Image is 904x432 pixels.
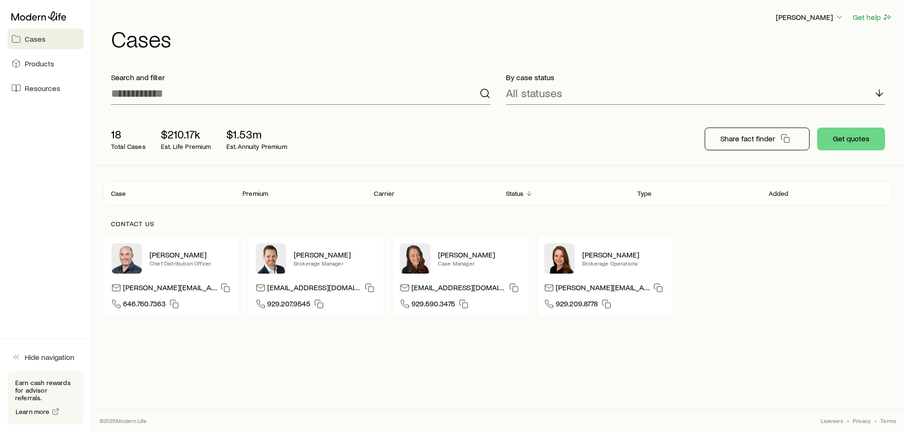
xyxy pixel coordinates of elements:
[256,243,286,274] img: Nick Weiler
[25,352,75,362] span: Hide navigation
[267,283,361,295] p: [EMAIL_ADDRESS][DOMAIN_NAME]
[8,28,84,49] a: Cases
[16,408,50,415] span: Learn more
[226,143,287,150] p: Est. Annuity Premium
[15,379,76,402] p: Earn cash rewards for advisor referrals.
[438,259,521,267] p: Case Manager
[25,34,46,44] span: Cases
[161,128,211,141] p: $210.17k
[852,12,893,23] button: Get help
[556,299,598,312] span: 929.209.8778
[400,243,430,274] img: Abby McGuigan
[8,371,84,424] div: Earn cash rewards for advisor referrals.Learn more
[111,128,146,141] p: 18
[582,250,665,259] p: [PERSON_NAME]
[149,259,232,267] p: Chief Distribution Officer
[111,27,893,50] h1: Cases
[111,220,885,228] p: Contact us
[226,128,287,141] p: $1.53m
[769,190,789,197] p: Added
[374,190,394,197] p: Carrier
[111,73,491,82] p: Search and filter
[582,259,665,267] p: Brokerage Operations
[817,128,885,150] button: Get quotes
[149,250,232,259] p: [PERSON_NAME]
[506,73,885,82] p: By case status
[556,283,650,295] p: [PERSON_NAME][EMAIL_ADDRESS][DOMAIN_NAME]
[111,190,126,197] p: Case
[123,299,166,312] span: 646.760.7363
[705,128,810,150] button: Share fact finder
[506,86,562,100] p: All statuses
[411,299,455,312] span: 929.590.3475
[294,259,376,267] p: Brokerage Manager
[720,134,775,143] p: Share fact finder
[776,12,844,22] p: [PERSON_NAME]
[411,283,505,295] p: [EMAIL_ADDRESS][DOMAIN_NAME]
[161,143,211,150] p: Est. Life Premium
[438,250,521,259] p: [PERSON_NAME]
[103,181,893,205] div: Client cases
[775,12,845,23] button: [PERSON_NAME]
[637,190,652,197] p: Type
[123,283,217,295] p: [PERSON_NAME][EMAIL_ADDRESS][DOMAIN_NAME]
[847,417,849,424] span: •
[506,190,524,197] p: Status
[294,250,376,259] p: [PERSON_NAME]
[25,83,60,93] span: Resources
[111,143,146,150] p: Total Cases
[112,243,142,274] img: Dan Pierson
[25,59,54,68] span: Products
[100,417,147,424] p: © 2025 Modern Life
[8,78,84,99] a: Resources
[875,417,876,424] span: •
[8,53,84,74] a: Products
[880,417,896,424] a: Terms
[820,417,843,424] a: Licenses
[544,243,575,274] img: Ellen Wall
[267,299,310,312] span: 929.207.9545
[8,347,84,368] button: Hide navigation
[853,417,871,424] a: Privacy
[242,190,268,197] p: Premium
